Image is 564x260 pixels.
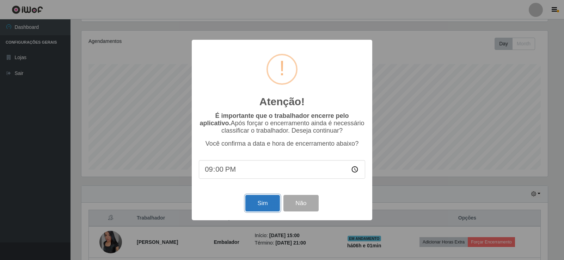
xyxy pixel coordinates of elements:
[199,112,365,134] p: Após forçar o encerramento ainda é necessário classificar o trabalhador. Deseja continuar?
[259,95,305,108] h2: Atenção!
[200,112,349,127] b: É importante que o trabalhador encerre pelo aplicativo.
[199,140,365,147] p: Você confirma a data e hora de encerramento abaixo?
[245,195,280,211] button: Sim
[283,195,318,211] button: Não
